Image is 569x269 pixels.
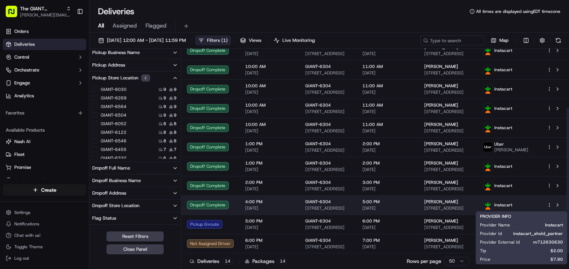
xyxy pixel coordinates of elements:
[3,175,86,186] button: Product Catalog
[424,102,458,108] span: [PERSON_NAME]
[362,122,413,127] span: 11:00 AM
[14,28,29,35] span: Orders
[553,35,563,45] button: Refresh
[19,46,129,54] input: Got a question? Start typing here...
[362,238,413,243] span: 7:00 PM
[494,202,512,208] span: Instacart
[3,230,86,240] button: Chat with us!
[424,199,458,205] span: [PERSON_NAME]
[483,65,493,74] img: profile_instacart_ahold_partner.png
[163,87,166,92] span: 9
[92,190,126,196] div: Dropoff Address
[174,147,177,152] span: 7
[3,162,86,173] button: Promise
[305,102,331,108] span: GIANT-6304
[89,72,181,84] button: Pickup Store Location1
[362,141,413,147] span: 2:00 PM
[305,51,351,57] span: [STREET_ADDRESS]
[245,205,294,211] span: [DATE]
[249,37,261,44] span: Views
[483,162,493,171] img: profile_instacart_ahold_partner.png
[20,12,71,18] button: [PERSON_NAME][EMAIL_ADDRESS][PERSON_NAME][DOMAIN_NAME]
[6,138,83,145] a: Nash AI
[424,186,471,192] span: [STREET_ADDRESS]
[502,256,563,262] span: $7.90
[89,200,181,212] button: Dropoff Store Location
[14,233,40,238] span: Chat with us!
[494,48,512,53] span: Instacart
[476,9,560,14] span: All times are displayed using EDT timezone
[277,258,288,264] div: 14
[163,138,166,144] span: 8
[3,207,86,217] button: Settings
[245,64,294,69] span: 10:00 AM
[3,26,86,37] a: Orders
[305,186,351,192] span: [STREET_ADDRESS]
[245,83,294,89] span: 10:00 AM
[3,90,86,102] a: Analytics
[305,218,331,224] span: GIANT-6304
[494,125,512,131] span: Instacart
[362,160,413,166] span: 2:00 PM
[237,35,264,45] button: Views
[101,112,127,118] label: GIANT-6504
[494,147,528,153] span: [PERSON_NAME]
[89,162,181,174] button: Dropoff Full Name
[245,238,294,243] span: 6:00 PM
[245,258,288,265] div: Packages
[271,35,318,45] button: Live Monitoring
[494,183,512,189] span: Instacart
[483,200,493,210] img: profile_instacart_ahold_partner.png
[101,87,127,92] label: GIANT-6030
[14,104,55,111] span: Knowledge Base
[424,51,471,57] span: [STREET_ADDRESS]
[92,49,140,56] div: Pickup Business Name
[3,242,86,252] button: Toggle Theme
[101,138,127,144] label: GIANT-6546
[3,77,86,89] button: Engage
[14,177,49,184] span: Product Catalog
[98,21,104,30] span: All
[305,128,351,134] span: [STREET_ADDRESS]
[14,54,29,60] span: Control
[3,124,86,136] div: Available Products
[424,244,471,250] span: [STREET_ADDRESS]
[305,244,351,250] span: [STREET_ADDRESS]
[531,239,563,245] span: m712630630
[89,212,181,224] button: Flag Status
[122,70,130,79] button: Start new chat
[245,70,294,76] span: [DATE]
[305,238,331,243] span: GIANT-6304
[245,244,294,250] span: [DATE]
[245,160,294,166] span: 1:00 PM
[305,180,331,185] span: GIANT-6304
[14,255,29,261] span: Log out
[362,109,413,114] span: [DATE]
[424,238,458,243] span: [PERSON_NAME]
[245,186,294,192] span: [DATE]
[362,70,413,76] span: [DATE]
[480,248,486,254] span: Tip
[480,256,490,262] span: Price
[362,186,413,192] span: [DATE]
[221,37,228,44] span: ( 1 )
[24,68,117,75] div: Start new chat
[362,83,413,89] span: 11:00 AM
[107,231,164,241] button: Reset Filters
[305,199,331,205] span: GIANT-6304
[362,89,413,95] span: [DATE]
[89,47,181,59] button: Pickup Business Name
[305,141,331,147] span: GIANT-6304
[480,239,520,245] span: Provider External Id
[245,147,294,153] span: [DATE]
[483,142,493,152] img: profile_uber_ahold_partner.png
[494,141,504,147] span: Uber
[7,29,130,40] p: Welcome 👋
[362,147,413,153] span: [DATE]
[494,163,512,169] span: Instacart
[362,180,413,185] span: 3:00 PM
[483,104,493,113] img: profile_instacart_ahold_partner.png
[3,184,86,196] button: Create
[113,21,137,30] span: Assigned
